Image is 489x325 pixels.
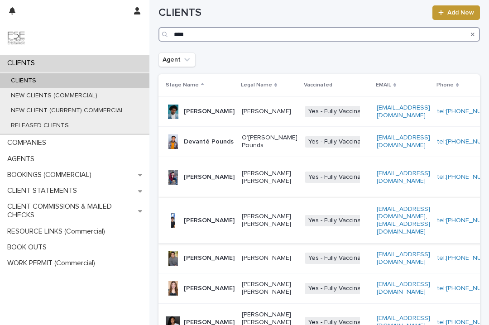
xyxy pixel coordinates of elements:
[242,170,297,185] p: [PERSON_NAME] [PERSON_NAME]
[4,77,43,85] p: CLIENTS
[241,80,272,90] p: Legal Name
[4,202,138,220] p: CLIENT COMMISSIONS & MAILED CHECKS
[4,155,42,163] p: AGENTS
[242,134,297,149] p: O’[PERSON_NAME] Pounds
[4,259,102,268] p: WORK PERMIT (Commercial)
[4,243,54,252] p: BOOK OUTS
[305,215,374,226] span: Yes - Fully Vaccinated
[305,283,374,294] span: Yes - Fully Vaccinated
[158,53,196,67] button: Agent
[305,253,374,264] span: Yes - Fully Vaccinated
[158,27,480,42] input: Search
[304,80,332,90] p: Vaccinated
[377,206,430,236] p: ,
[184,173,235,181] p: [PERSON_NAME]
[432,5,480,20] a: Add New
[158,6,427,19] h1: CLIENTS
[305,136,374,148] span: Yes - Fully Vaccinated
[4,92,105,100] p: NEW CLIENTS (COMMERCIAL)
[305,172,374,183] span: Yes - Fully Vaccinated
[4,171,99,179] p: BOOKINGS (COMMERCIAL)
[4,186,84,195] p: CLIENT STATEMENTS
[377,281,430,295] a: [EMAIL_ADDRESS][DOMAIN_NAME]
[377,105,430,119] a: [EMAIL_ADDRESS][DOMAIN_NAME]
[7,29,25,48] img: 9JgRvJ3ETPGCJDhvPVA5
[447,10,474,16] span: Add New
[305,106,374,117] span: Yes - Fully Vaccinated
[377,170,430,184] a: [EMAIL_ADDRESS][DOMAIN_NAME]
[4,122,76,129] p: RELEASED CLIENTS
[242,281,297,296] p: [PERSON_NAME] [PERSON_NAME]
[4,227,112,236] p: RESOURCE LINKS (Commercial)
[4,59,42,67] p: CLIENTS
[377,251,430,265] a: [EMAIL_ADDRESS][DOMAIN_NAME]
[4,139,53,147] p: COMPANIES
[242,213,297,228] p: [PERSON_NAME] [PERSON_NAME]
[376,80,391,90] p: EMAIL
[436,80,454,90] p: Phone
[184,138,234,146] p: Devanté Pounds
[377,206,430,220] a: [EMAIL_ADDRESS][DOMAIN_NAME]
[242,108,297,115] p: [PERSON_NAME]
[166,80,199,90] p: Stage Name
[184,254,235,262] p: [PERSON_NAME]
[242,254,297,262] p: [PERSON_NAME]
[184,217,235,225] p: [PERSON_NAME]
[184,108,235,115] p: [PERSON_NAME]
[377,134,430,148] a: [EMAIL_ADDRESS][DOMAIN_NAME]
[377,221,430,235] a: [EMAIL_ADDRESS][DOMAIN_NAME]
[4,107,131,115] p: NEW CLIENT (CURRENT) COMMERCIAL
[184,285,235,292] p: [PERSON_NAME]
